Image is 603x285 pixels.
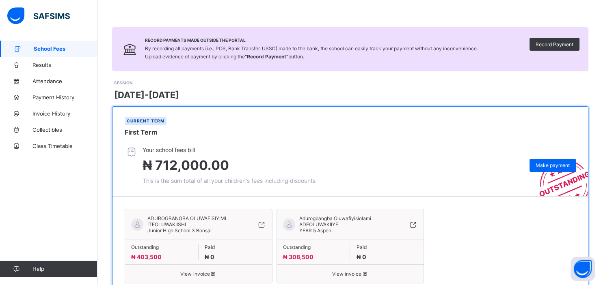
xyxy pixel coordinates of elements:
span: Current term [127,118,164,123]
span: Make payment [536,162,570,168]
span: School Fees [34,45,97,52]
span: Record Payments Made Outside the Portal [145,38,478,43]
span: Outstanding [131,244,192,250]
span: ₦ 0 [205,253,214,260]
span: Invoice History [32,110,97,117]
span: This is the sum total of all your children's fees including discounts [143,177,316,184]
span: View invoice [131,271,266,277]
span: First Term [125,128,158,136]
span: YEAR 5 Aspen [299,227,331,234]
span: By recording all payments (i.e., POS, Bank Transfer, USSD) made to the bank, the school can easil... [145,45,478,60]
span: ₦ 712,000.00 [143,157,229,173]
span: ADUROGBANGBA OLUWAFISIYIMI ITEOLUWAKIISHI [147,215,239,227]
img: safsims [7,7,70,24]
span: Adurogbangba Oluwafiyisiolami ADEOLUWAKIIYE [299,215,391,227]
img: outstanding-stamp.3c148f88c3ebafa6da95868fa43343a1.svg [529,150,588,196]
span: ₦ 308,500 [283,253,313,260]
span: Attendance [32,78,97,84]
span: Results [32,62,97,68]
span: Collectibles [32,126,97,133]
span: Junior High School 3 Bonsai [147,227,212,234]
span: Paid [356,244,417,250]
span: ₦ 403,500 [131,253,162,260]
b: “Record Payment” [245,54,288,60]
span: [DATE]-[DATE] [114,90,179,100]
span: View invoice [283,271,418,277]
button: Open asap [571,257,595,281]
span: Outstanding [283,244,344,250]
span: Payment History [32,94,97,101]
span: Help [32,266,97,272]
span: Paid [205,244,266,250]
span: Class Timetable [32,143,97,149]
span: Your school fees bill [143,146,316,153]
span: ₦ 0 [356,253,366,260]
span: Record Payment [536,41,573,47]
span: SESSION [114,80,132,85]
